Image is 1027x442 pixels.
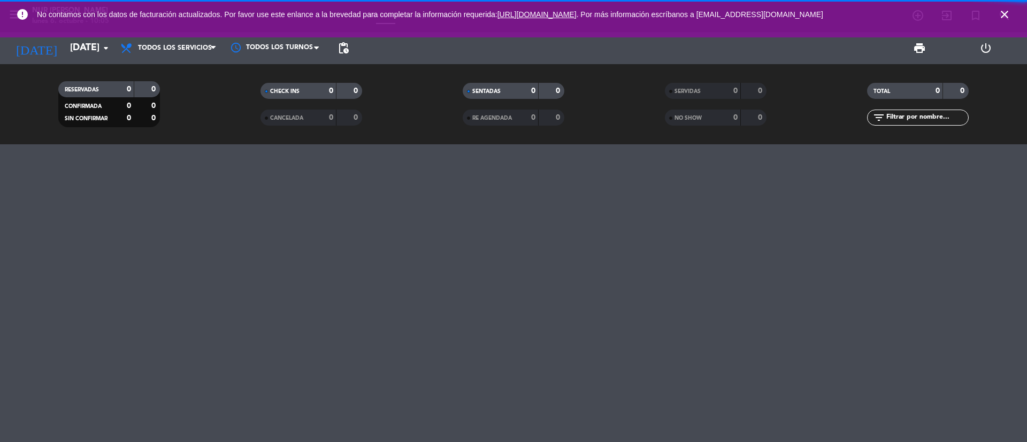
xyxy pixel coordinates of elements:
[329,87,333,95] strong: 0
[127,86,131,93] strong: 0
[556,87,562,95] strong: 0
[872,111,885,124] i: filter_list
[733,114,738,121] strong: 0
[936,87,940,95] strong: 0
[151,114,158,122] strong: 0
[979,42,992,55] i: power_settings_new
[873,89,890,94] span: TOTAL
[885,112,968,123] input: Filtrar por nombre...
[497,10,577,19] a: [URL][DOMAIN_NAME]
[16,8,29,21] i: error
[65,116,108,121] span: SIN CONFIRMAR
[99,42,112,55] i: arrow_drop_down
[472,89,501,94] span: SENTADAS
[953,32,1019,64] div: LOG OUT
[270,115,303,121] span: CANCELADA
[329,114,333,121] strong: 0
[138,44,212,52] span: Todos los servicios
[531,114,535,121] strong: 0
[998,8,1011,21] i: close
[127,102,131,110] strong: 0
[472,115,512,121] span: RE AGENDADA
[531,87,535,95] strong: 0
[127,114,131,122] strong: 0
[65,104,102,109] span: CONFIRMADA
[354,87,360,95] strong: 0
[758,87,764,95] strong: 0
[37,10,823,19] span: No contamos con los datos de facturación actualizados. Por favor use este enlance a la brevedad p...
[913,42,926,55] span: print
[151,102,158,110] strong: 0
[675,115,702,121] span: NO SHOW
[270,89,300,94] span: CHECK INS
[151,86,158,93] strong: 0
[65,87,99,92] span: RESERVADAS
[675,89,701,94] span: SERVIDAS
[337,42,350,55] span: pending_actions
[577,10,823,19] a: . Por más información escríbanos a [EMAIL_ADDRESS][DOMAIN_NAME]
[8,36,65,60] i: [DATE]
[733,87,738,95] strong: 0
[354,114,360,121] strong: 0
[960,87,967,95] strong: 0
[556,114,562,121] strong: 0
[758,114,764,121] strong: 0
